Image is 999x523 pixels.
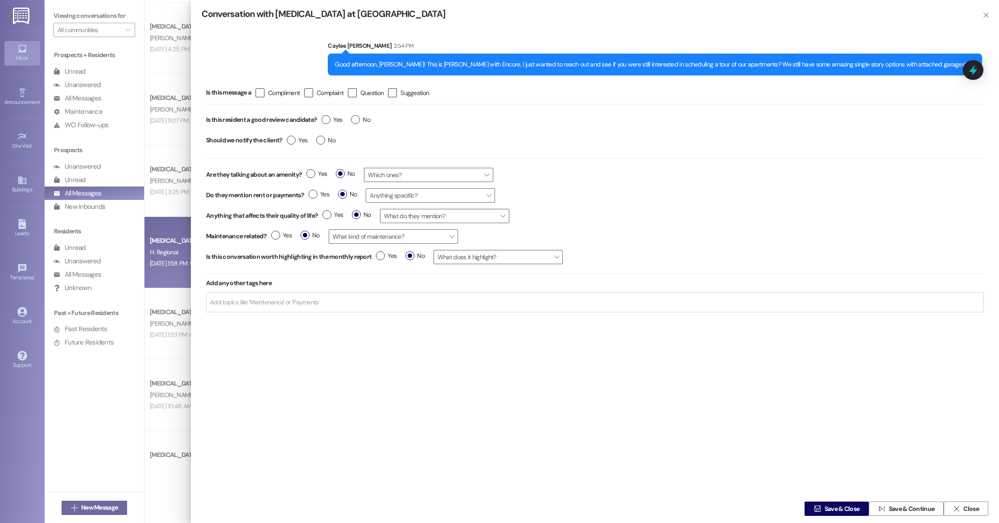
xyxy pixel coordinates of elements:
span: Yes [287,136,307,145]
div: Caylee [PERSON_NAME] [328,41,982,54]
label: Is this conversation worth highlighting in the monthly report [206,252,372,261]
button: Save & Continue [869,502,944,516]
div: 2:54 PM [392,41,413,50]
span: No [316,136,335,145]
i:  [982,12,989,19]
button: Close [944,502,988,516]
span: No [352,210,371,220]
label: Should we notify the client? [206,133,282,147]
span: Complaint [317,88,343,97]
span: Anything specific? [366,188,495,203]
span: Yes [322,210,343,220]
div: Good afternoon, [PERSON_NAME]! This is [PERSON_NAME] with Encore, I just wanted to reach out and ... [335,60,975,69]
span: Question [360,88,384,97]
span: Yes [309,190,329,199]
span: Which ones? [364,168,493,182]
span: Yes [376,251,396,261]
span: No [405,251,425,261]
span: No [336,169,355,178]
div: Conversation with [MEDICAL_DATA] at [GEOGRAPHIC_DATA] [202,8,968,20]
i:  [953,505,960,512]
label: Do they mention rent or payments? [206,191,304,200]
span: What do they mention? [380,209,509,223]
button: Save & Close [805,502,869,516]
span: Yes [306,169,327,178]
div: Add any other tags here [206,274,984,292]
label: Anything that affects their quality of life? [206,211,318,220]
i:  [814,505,821,512]
span: What kind of maintenance? [329,229,458,244]
span: Yes [322,115,342,125]
span: What does it highlight? [433,250,563,264]
span: Suggestion [400,88,429,97]
span: Close [963,504,979,514]
label: Are they talking about an amenity? [206,170,302,179]
label: Is this resident a good review candidate? [206,113,317,127]
label: Maintenance related? [206,232,267,241]
span: No [301,231,320,240]
span: Save & Close [825,504,860,514]
span: Yes [271,231,292,240]
span: Is this message a [206,88,251,97]
input: Add topics like 'Maintenance' or 'Payments' [210,299,321,306]
span: No [351,115,370,125]
i:  [878,505,885,512]
span: No [338,190,357,199]
span: Compliment [268,88,300,97]
span: Save & Continue [889,504,935,514]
